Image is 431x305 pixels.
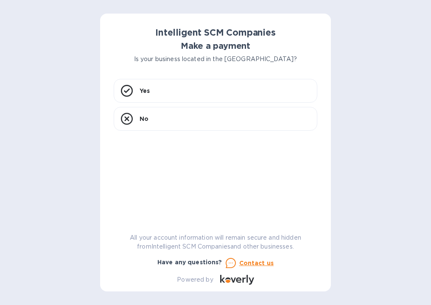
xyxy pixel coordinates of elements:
u: Contact us [239,260,274,266]
b: Have any questions? [157,259,222,266]
p: All your account information will remain secure and hidden from Intelligent SCM Companies and oth... [114,233,317,251]
p: Is your business located in the [GEOGRAPHIC_DATA]? [114,55,317,64]
p: Yes [140,87,150,95]
b: Intelligent SCM Companies [155,27,276,38]
p: Powered by [177,275,213,284]
h1: Make a payment [114,41,317,51]
p: No [140,115,148,123]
